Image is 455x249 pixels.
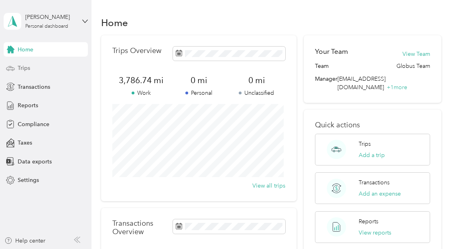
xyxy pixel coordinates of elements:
h1: Home [101,18,128,27]
span: Reports [18,101,38,110]
span: Home [18,45,33,54]
button: View all trips [252,182,285,190]
p: Transactions Overview [112,219,169,236]
span: Team [315,62,329,70]
span: Compliance [18,120,49,129]
div: [PERSON_NAME] [25,13,75,21]
span: Settings [18,176,39,184]
span: Transactions [18,83,50,91]
button: Add an expense [359,190,401,198]
iframe: Everlance-gr Chat Button Frame [410,204,455,249]
p: Unclassified [227,89,285,97]
h2: Your Team [315,47,348,57]
span: Trips [18,64,30,72]
span: Data exports [18,157,52,166]
p: Work [112,89,170,97]
span: Manager [315,75,337,92]
span: 0 mi [227,75,285,86]
p: Trips [359,140,371,148]
span: Taxes [18,139,32,147]
div: Personal dashboard [25,24,68,29]
span: 3,786.74 mi [112,75,170,86]
span: [EMAIL_ADDRESS][DOMAIN_NAME] [337,76,386,91]
p: Transactions [359,178,390,187]
span: Globus Team [396,62,430,70]
button: Add a trip [359,151,385,159]
span: 0 mi [170,75,228,86]
span: + 1 more [387,84,407,91]
button: View reports [359,229,391,237]
p: Reports [359,217,378,226]
p: Trips Overview [112,47,161,55]
button: Help center [4,237,45,245]
p: Personal [170,89,228,97]
button: View Team [402,50,430,58]
p: Quick actions [315,121,430,129]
